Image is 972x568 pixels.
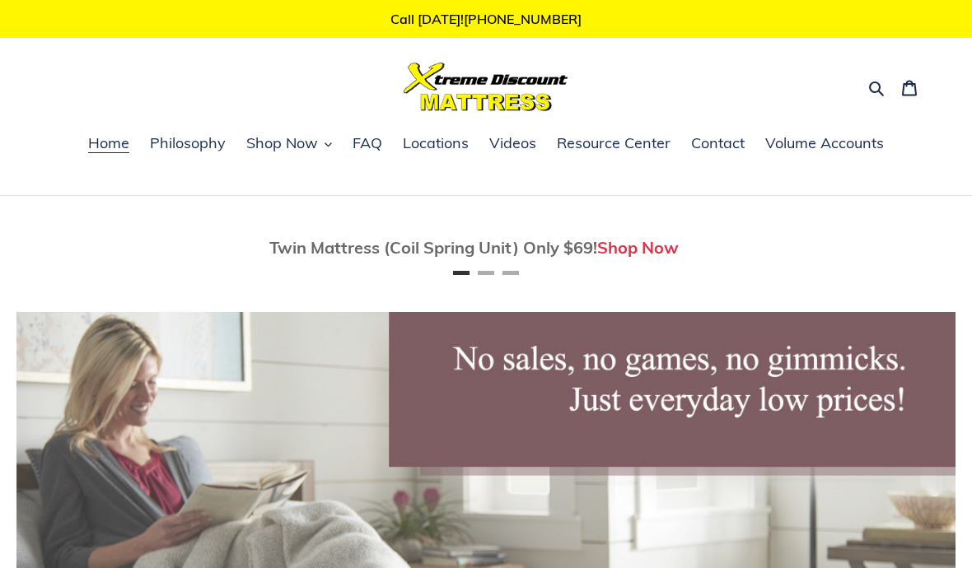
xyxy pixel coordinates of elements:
a: Volume Accounts [757,132,892,156]
a: FAQ [344,132,390,156]
span: Resource Center [557,133,671,153]
button: Shop Now [238,132,340,156]
button: Page 2 [478,271,494,275]
img: Xtreme Discount Mattress [404,63,568,111]
a: Shop Now [597,237,679,258]
button: Page 3 [502,271,519,275]
span: Shop Now [246,133,318,153]
a: Videos [481,132,544,156]
a: Contact [683,132,753,156]
span: Locations [403,133,469,153]
a: Resource Center [549,132,679,156]
span: Contact [691,133,745,153]
a: Philosophy [142,132,234,156]
a: Locations [395,132,477,156]
span: Home [88,133,129,153]
span: FAQ [353,133,382,153]
span: Philosophy [150,133,226,153]
span: Volume Accounts [765,133,884,153]
button: Page 1 [453,271,470,275]
a: Home [80,132,138,156]
span: Videos [489,133,536,153]
a: [PHONE_NUMBER] [464,11,582,27]
span: Twin Mattress (Coil Spring Unit) Only $69! [269,237,597,258]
